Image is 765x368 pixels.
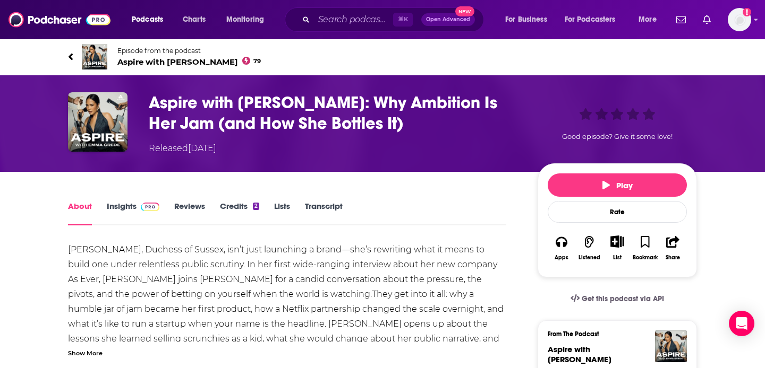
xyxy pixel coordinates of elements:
[548,344,611,364] a: Aspire with Emma Grede
[117,47,261,55] span: Episode from the podcast
[295,7,494,32] div: Search podcasts, credits, & more...
[728,8,751,31] img: User Profile
[666,255,680,261] div: Share
[655,330,687,362] img: Aspire with Emma Grede
[149,92,521,134] h1: Aspire with Meghan: Why Ambition Is Her Jam (and How She Bottles It)
[728,8,751,31] span: Logged in as mmaugeri_hunter
[149,142,216,155] div: Released [DATE]
[672,11,690,29] a: Show notifications dropdown
[314,11,393,28] input: Search podcasts, credits, & more...
[68,201,92,225] a: About
[132,12,163,27] span: Podcasts
[603,229,631,267] div: Show More ButtonList
[498,11,560,28] button: open menu
[562,286,673,312] a: Get this podcast via API
[631,11,670,28] button: open menu
[555,255,568,261] div: Apps
[558,11,631,28] button: open menu
[174,201,205,225] a: Reviews
[582,294,664,303] span: Get this podcast via API
[219,11,278,28] button: open menu
[728,8,751,31] button: Show profile menu
[305,201,343,225] a: Transcript
[699,11,715,29] a: Show notifications dropdown
[220,201,259,225] a: Credits2
[548,344,611,364] span: Aspire with [PERSON_NAME]
[253,59,261,64] span: 79
[8,10,110,30] img: Podchaser - Follow, Share and Rate Podcasts
[562,133,673,141] span: Good episode? Give it some love!
[743,8,751,16] svg: Add a profile image
[226,12,264,27] span: Monitoring
[183,12,206,27] span: Charts
[575,229,603,267] button: Listened
[631,229,659,267] button: Bookmark
[455,6,474,16] span: New
[274,201,290,225] a: Lists
[548,330,678,338] h3: From The Podcast
[421,13,475,26] button: Open AdvancedNew
[253,203,259,210] div: 2
[141,203,159,211] img: Podchaser Pro
[426,17,470,22] span: Open Advanced
[729,311,754,336] div: Open Intercom Messenger
[107,201,159,225] a: InsightsPodchaser Pro
[602,180,633,190] span: Play
[633,255,658,261] div: Bookmark
[82,44,107,69] img: Aspire with Emma Grede
[68,92,127,152] img: Aspire with Meghan: Why Ambition Is Her Jam (and How She Bottles It)
[613,254,622,261] div: List
[505,12,547,27] span: For Business
[565,12,616,27] span: For Podcasters
[68,44,697,69] a: Aspire with Emma GredeEpisode from the podcastAspire with [PERSON_NAME]79
[659,229,687,267] button: Share
[639,12,657,27] span: More
[548,173,687,197] button: Play
[393,13,413,27] span: ⌘ K
[548,201,687,223] div: Rate
[606,235,628,247] button: Show More Button
[548,229,575,267] button: Apps
[117,57,261,67] span: Aspire with [PERSON_NAME]
[579,255,600,261] div: Listened
[176,11,212,28] a: Charts
[124,11,177,28] button: open menu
